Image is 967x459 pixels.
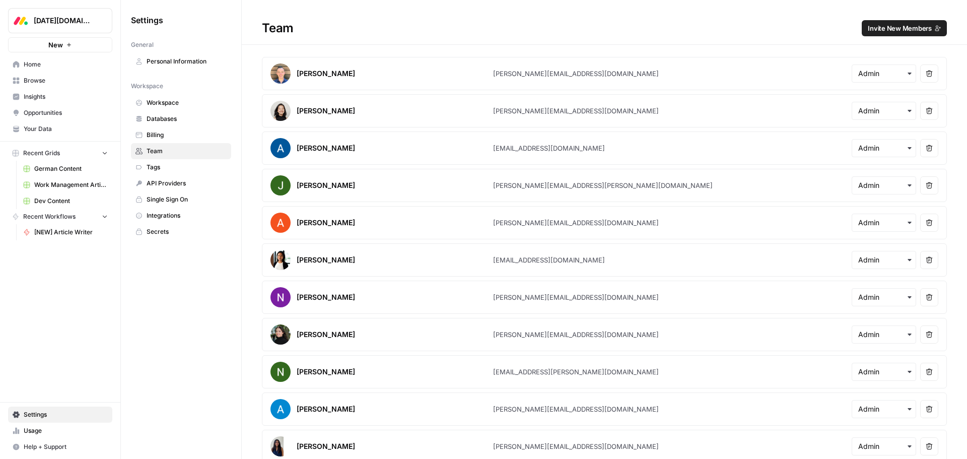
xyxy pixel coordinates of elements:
img: avatar [270,362,291,382]
img: avatar [270,101,291,121]
div: [PERSON_NAME][EMAIL_ADDRESS][DOMAIN_NAME] [493,441,659,451]
input: Admin [858,218,910,228]
span: Team [147,147,227,156]
img: avatar [270,63,291,84]
span: Browse [24,76,108,85]
span: Opportunities [24,108,108,117]
span: New [48,40,63,50]
span: Recent Grids [23,149,60,158]
span: German Content [34,164,108,173]
input: Admin [858,367,910,377]
span: Work Management Article Grid [34,180,108,189]
a: Tags [131,159,231,175]
span: Home [24,60,108,69]
input: Admin [858,330,910,340]
div: [PERSON_NAME][EMAIL_ADDRESS][DOMAIN_NAME] [493,404,659,414]
img: Monday.com Logo [12,12,30,30]
input: Admin [858,143,910,153]
a: Integrations [131,208,231,224]
div: [PERSON_NAME][EMAIL_ADDRESS][DOMAIN_NAME] [493,69,659,79]
span: Personal Information [147,57,227,66]
img: avatar [270,436,284,456]
input: Admin [858,255,910,265]
button: Recent Grids [8,146,112,161]
a: Work Management Article Grid [19,177,112,193]
input: Admin [858,180,910,190]
div: [PERSON_NAME] [297,441,355,451]
span: Workspace [131,82,163,91]
a: API Providers [131,175,231,191]
div: [PERSON_NAME] [297,143,355,153]
div: [PERSON_NAME] [297,255,355,265]
div: [PERSON_NAME] [297,218,355,228]
img: avatar [270,175,291,195]
img: avatar [270,213,291,233]
span: API Providers [147,179,227,188]
button: Help + Support [8,439,112,455]
div: [PERSON_NAME][EMAIL_ADDRESS][DOMAIN_NAME] [493,218,659,228]
div: [PERSON_NAME] [297,106,355,116]
div: [PERSON_NAME] [297,404,355,414]
a: German Content [19,161,112,177]
a: Usage [8,423,112,439]
span: Billing [147,130,227,140]
img: avatar [270,138,291,158]
div: [PERSON_NAME][EMAIL_ADDRESS][DOMAIN_NAME] [493,106,659,116]
input: Admin [858,404,910,414]
div: [PERSON_NAME] [297,180,355,190]
a: Home [8,56,112,73]
span: Your Data [24,124,108,134]
a: Workspace [131,95,231,111]
a: Your Data [8,121,112,137]
input: Admin [858,292,910,302]
span: Recent Workflows [23,212,76,221]
a: Team [131,143,231,159]
a: Insights [8,89,112,105]
a: Opportunities [8,105,112,121]
a: [NEW] Article Writer [19,224,112,240]
div: [EMAIL_ADDRESS][PERSON_NAME][DOMAIN_NAME] [493,367,659,377]
input: Admin [858,441,910,451]
img: avatar [270,287,291,307]
span: [NEW] Article Writer [34,228,108,237]
div: [EMAIL_ADDRESS][DOMAIN_NAME] [493,143,605,153]
span: Tags [147,163,227,172]
img: avatar [270,399,291,419]
div: [PERSON_NAME] [297,292,355,302]
div: [PERSON_NAME] [297,330,355,340]
div: [PERSON_NAME][EMAIL_ADDRESS][DOMAIN_NAME] [493,330,659,340]
span: Help + Support [24,442,108,451]
span: Secrets [147,227,227,236]
span: Dev Content [34,196,108,206]
a: Personal Information [131,53,231,70]
div: [EMAIL_ADDRESS][DOMAIN_NAME] [493,255,605,265]
a: Dev Content [19,193,112,209]
a: Billing [131,127,231,143]
span: General [131,40,154,49]
span: Integrations [147,211,227,220]
button: Recent Workflows [8,209,112,224]
span: Invite New Members [868,23,932,33]
div: [PERSON_NAME] [297,69,355,79]
div: Team [242,20,967,36]
span: [DATE][DOMAIN_NAME] [34,16,95,26]
span: Insights [24,92,108,101]
span: Single Sign On [147,195,227,204]
span: Settings [24,410,108,419]
button: Invite New Members [862,20,947,36]
a: Single Sign On [131,191,231,208]
div: [PERSON_NAME][EMAIL_ADDRESS][DOMAIN_NAME] [493,292,659,302]
span: Usage [24,426,108,435]
a: Databases [131,111,231,127]
a: Settings [8,407,112,423]
div: [PERSON_NAME] [297,367,355,377]
a: Secrets [131,224,231,240]
button: New [8,37,112,52]
button: Workspace: Monday.com [8,8,112,33]
input: Admin [858,106,910,116]
img: avatar [270,324,291,345]
img: avatar [270,250,291,270]
div: [PERSON_NAME][EMAIL_ADDRESS][PERSON_NAME][DOMAIN_NAME] [493,180,713,190]
span: Workspace [147,98,227,107]
span: Databases [147,114,227,123]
